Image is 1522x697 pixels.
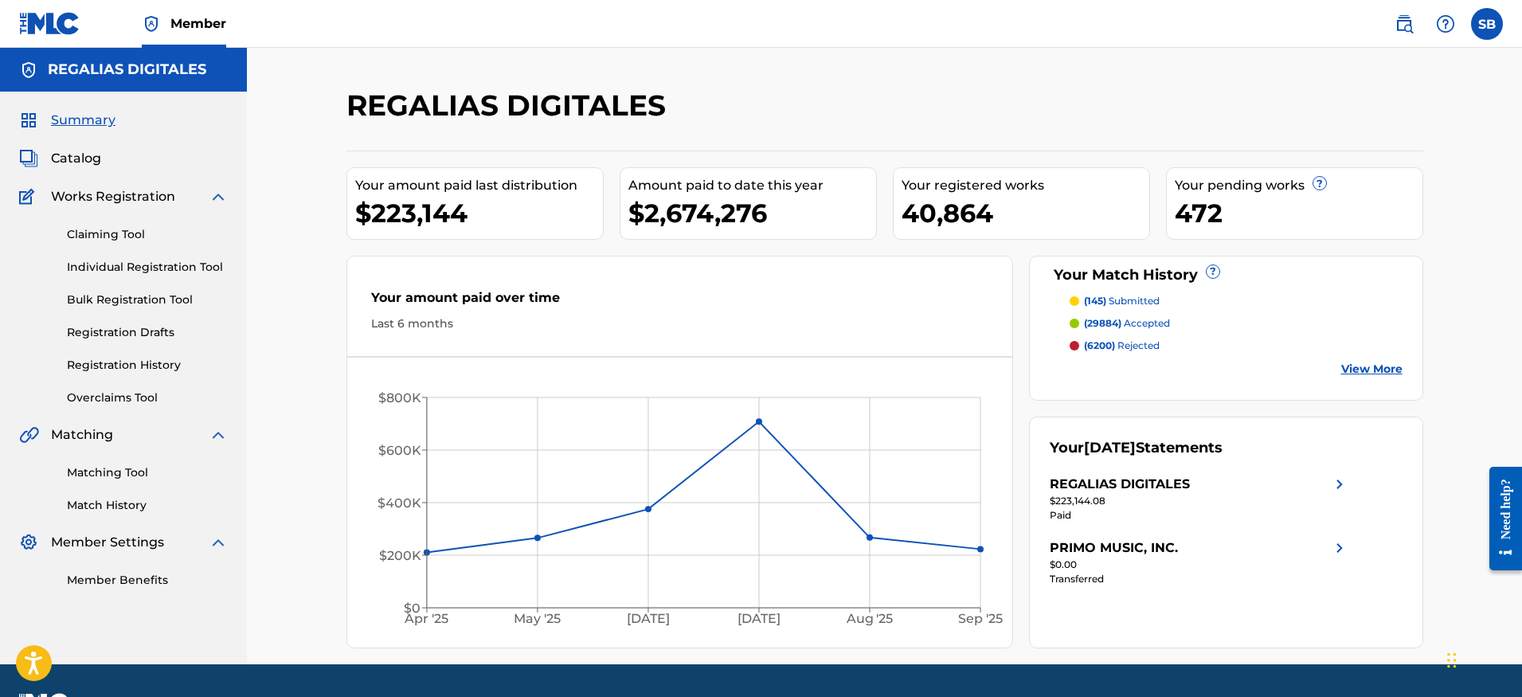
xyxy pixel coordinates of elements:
[1330,475,1349,494] img: right chevron icon
[1084,316,1170,331] p: accepted
[1175,176,1422,195] div: Your pending works
[67,464,228,481] a: Matching Tool
[1070,339,1403,353] a: (6200) rejected
[1436,14,1455,33] img: help
[19,111,115,130] a: SummarySummary
[371,315,989,332] div: Last 6 months
[1050,475,1190,494] div: REGALIAS DIGITALES
[19,149,38,168] img: Catalog
[19,425,39,444] img: Matching
[19,187,40,206] img: Works Registration
[170,14,226,33] span: Member
[19,111,38,130] img: Summary
[378,443,421,458] tspan: $600K
[1084,295,1106,307] span: (145)
[209,187,228,206] img: expand
[48,61,206,79] h5: REGALIAS DIGITALES
[51,425,113,444] span: Matching
[19,12,80,35] img: MLC Logo
[958,612,1003,627] tspan: Sep '25
[1313,177,1326,190] span: ?
[1050,538,1349,586] a: PRIMO MUSIC, INC.right chevron icon$0.00Transferred
[628,176,876,195] div: Amount paid to date this year
[1084,339,1115,351] span: (6200)
[209,533,228,552] img: expand
[1330,538,1349,558] img: right chevron icon
[67,259,228,276] a: Individual Registration Tool
[902,176,1149,195] div: Your registered works
[404,612,448,627] tspan: Apr '25
[845,612,893,627] tspan: Aug '25
[346,88,674,123] h2: REGALIAS DIGITALES
[67,497,228,514] a: Match History
[51,187,175,206] span: Works Registration
[1050,264,1403,286] div: Your Match History
[1050,494,1349,508] div: $223,144.08
[1447,636,1457,684] div: Drag
[142,14,161,33] img: Top Rightsholder
[627,612,670,627] tspan: [DATE]
[378,548,421,563] tspan: $200K
[1050,475,1349,523] a: REGALIAS DIGITALESright chevron icon$223,144.08Paid
[377,495,421,511] tspan: $400K
[51,149,101,168] span: Catalog
[67,226,228,243] a: Claiming Tool
[1430,8,1461,40] div: Help
[67,292,228,308] a: Bulk Registration Tool
[19,149,101,168] a: CatalogCatalog
[1341,361,1403,378] a: View More
[51,533,164,552] span: Member Settings
[1050,572,1349,586] div: Transferred
[1477,455,1522,583] iframe: Resource Center
[355,195,603,231] div: $223,144
[378,390,421,405] tspan: $800K
[371,288,989,315] div: Your amount paid over time
[1207,265,1219,278] span: ?
[355,176,603,195] div: Your amount paid last distribution
[902,195,1149,231] div: 40,864
[514,612,561,627] tspan: May '25
[1050,508,1349,523] div: Paid
[19,533,38,552] img: Member Settings
[1050,538,1178,558] div: PRIMO MUSIC, INC.
[1050,558,1349,572] div: $0.00
[628,195,876,231] div: $2,674,276
[1084,339,1160,353] p: rejected
[67,357,228,374] a: Registration History
[1084,294,1160,308] p: submitted
[67,572,228,589] a: Member Benefits
[67,390,228,406] a: Overclaims Tool
[1175,195,1422,231] div: 472
[1084,317,1121,329] span: (29884)
[67,324,228,341] a: Registration Drafts
[1388,8,1420,40] a: Public Search
[1442,621,1522,697] iframe: Chat Widget
[1395,14,1414,33] img: search
[738,612,781,627] tspan: [DATE]
[1050,437,1223,459] div: Your Statements
[19,61,38,80] img: Accounts
[209,425,228,444] img: expand
[403,601,420,616] tspan: $0
[1471,8,1503,40] div: User Menu
[1070,316,1403,331] a: (29884) accepted
[1084,439,1136,456] span: [DATE]
[51,111,115,130] span: Summary
[1070,294,1403,308] a: (145) submitted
